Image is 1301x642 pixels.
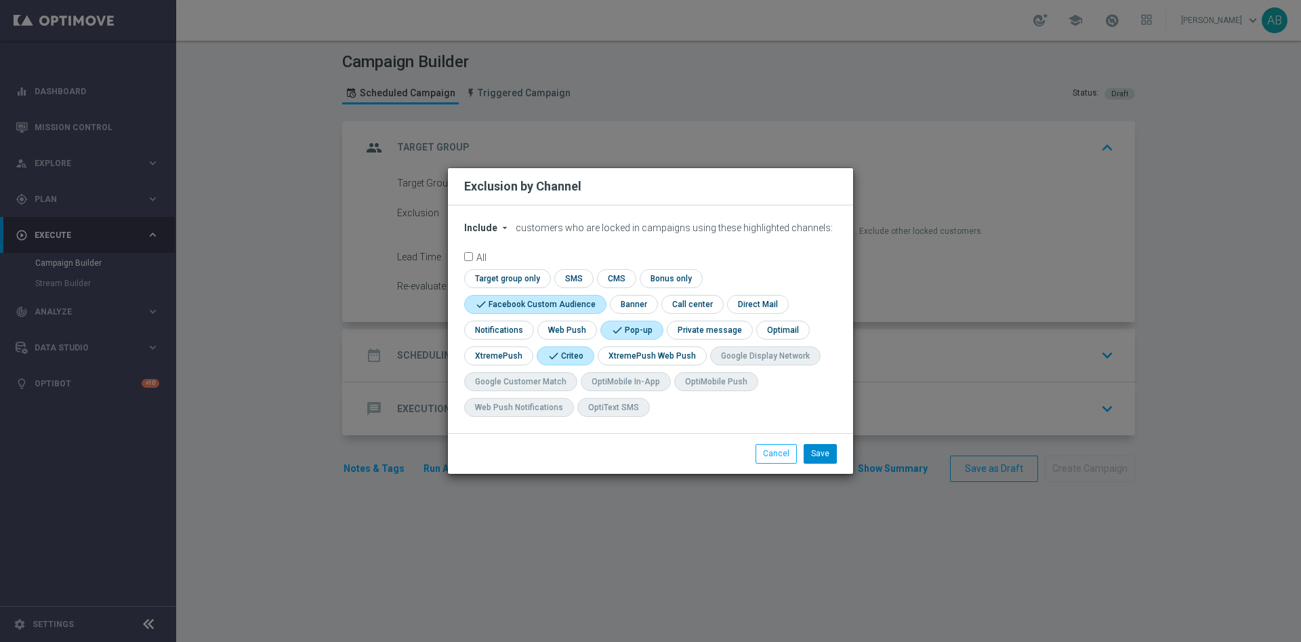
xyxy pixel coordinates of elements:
[685,376,747,388] div: OptiMobile Push
[499,222,510,233] i: arrow_drop_down
[475,402,563,414] div: Web Push Notifications
[588,402,639,414] div: OptiText SMS
[464,178,581,195] h2: Exclusion by Channel
[464,222,514,234] button: Include arrow_drop_down
[721,350,810,362] div: Google Display Network
[464,222,837,234] div: customers who are locked in campaigns using these highlighted channels:
[475,376,566,388] div: Google Customer Match
[592,376,660,388] div: OptiMobile In-App
[804,444,837,463] button: Save
[756,444,797,463] button: Cancel
[464,222,497,233] span: Include
[476,252,487,261] label: All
